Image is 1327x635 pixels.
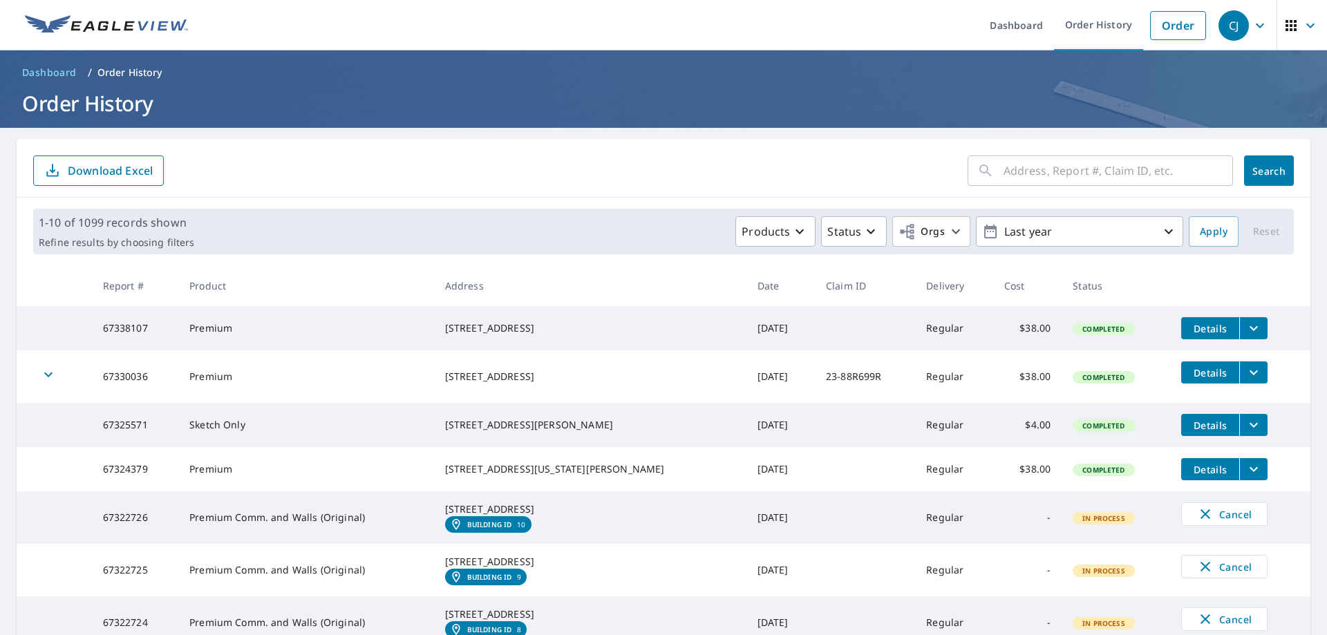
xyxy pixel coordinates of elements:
button: Orgs [892,216,970,247]
div: [STREET_ADDRESS] [445,370,735,383]
input: Address, Report #, Claim ID, etc. [1004,151,1233,190]
span: In Process [1074,513,1133,523]
button: Cancel [1181,607,1268,631]
td: Sketch Only [178,403,434,447]
em: Building ID [467,625,512,634]
td: [DATE] [746,447,815,491]
th: Claim ID [815,265,915,306]
th: Product [178,265,434,306]
em: Building ID [467,520,512,529]
button: filesDropdownBtn-67338107 [1239,317,1268,339]
span: Orgs [898,223,945,240]
div: [STREET_ADDRESS] [445,502,735,516]
p: Refine results by choosing filters [39,236,194,249]
span: Details [1189,463,1231,476]
td: Premium [178,447,434,491]
p: Products [742,223,790,240]
td: 67338107 [92,306,179,350]
span: In Process [1074,566,1133,576]
span: Search [1255,164,1283,178]
td: $38.00 [993,447,1062,491]
button: detailsBtn-67338107 [1181,317,1239,339]
td: - [993,544,1062,596]
th: Date [746,265,815,306]
td: 23-88R699R [815,350,915,403]
td: Regular [915,447,993,491]
span: Cancel [1196,506,1253,522]
td: [DATE] [746,306,815,350]
td: - [993,491,1062,544]
p: Order History [97,66,162,79]
td: 67330036 [92,350,179,403]
button: Download Excel [33,155,164,186]
th: Status [1062,265,1170,306]
div: [STREET_ADDRESS] [445,555,735,569]
td: $38.00 [993,350,1062,403]
button: Cancel [1181,502,1268,526]
span: Completed [1074,372,1133,382]
button: detailsBtn-67325571 [1181,414,1239,436]
th: Address [434,265,746,306]
em: Building ID [467,573,512,581]
span: Details [1189,322,1231,335]
div: CJ [1218,10,1249,41]
div: [STREET_ADDRESS] [445,607,735,621]
td: $38.00 [993,306,1062,350]
div: [STREET_ADDRESS][US_STATE][PERSON_NAME] [445,462,735,476]
span: Dashboard [22,66,77,79]
a: Order [1150,11,1206,40]
button: filesDropdownBtn-67330036 [1239,361,1268,383]
td: Regular [915,306,993,350]
td: [DATE] [746,350,815,403]
button: detailsBtn-67324379 [1181,458,1239,480]
td: Regular [915,491,993,544]
span: Details [1189,366,1231,379]
th: Cost [993,265,1062,306]
td: 67324379 [92,447,179,491]
div: [STREET_ADDRESS] [445,321,735,335]
th: Delivery [915,265,993,306]
nav: breadcrumb [17,61,1310,84]
span: In Process [1074,618,1133,628]
td: [DATE] [746,491,815,544]
span: Apply [1200,223,1227,240]
td: Regular [915,350,993,403]
p: Download Excel [68,163,153,178]
li: / [88,64,92,81]
td: [DATE] [746,544,815,596]
p: Last year [999,220,1160,244]
td: $4.00 [993,403,1062,447]
button: filesDropdownBtn-67324379 [1239,458,1268,480]
h1: Order History [17,89,1310,117]
td: 67325571 [92,403,179,447]
p: 1-10 of 1099 records shown [39,214,194,231]
span: Completed [1074,465,1133,475]
img: EV Logo [25,15,188,36]
button: Search [1244,155,1294,186]
span: Cancel [1196,558,1253,575]
span: Completed [1074,421,1133,430]
td: 67322725 [92,544,179,596]
a: Building ID10 [445,516,531,533]
button: Products [735,216,816,247]
button: Cancel [1181,555,1268,578]
button: detailsBtn-67330036 [1181,361,1239,383]
button: filesDropdownBtn-67325571 [1239,414,1268,436]
div: [STREET_ADDRESS][PERSON_NAME] [445,418,735,432]
td: [DATE] [746,403,815,447]
td: Premium [178,306,434,350]
td: Premium Comm. and Walls (Original) [178,491,434,544]
span: Details [1189,419,1231,432]
a: Building ID9 [445,569,527,585]
button: Last year [976,216,1183,247]
p: Status [827,223,861,240]
button: Status [821,216,887,247]
td: Premium Comm. and Walls (Original) [178,544,434,596]
button: Apply [1189,216,1239,247]
td: Premium [178,350,434,403]
td: Regular [915,544,993,596]
th: Report # [92,265,179,306]
span: Cancel [1196,611,1253,627]
td: 67322726 [92,491,179,544]
td: Regular [915,403,993,447]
